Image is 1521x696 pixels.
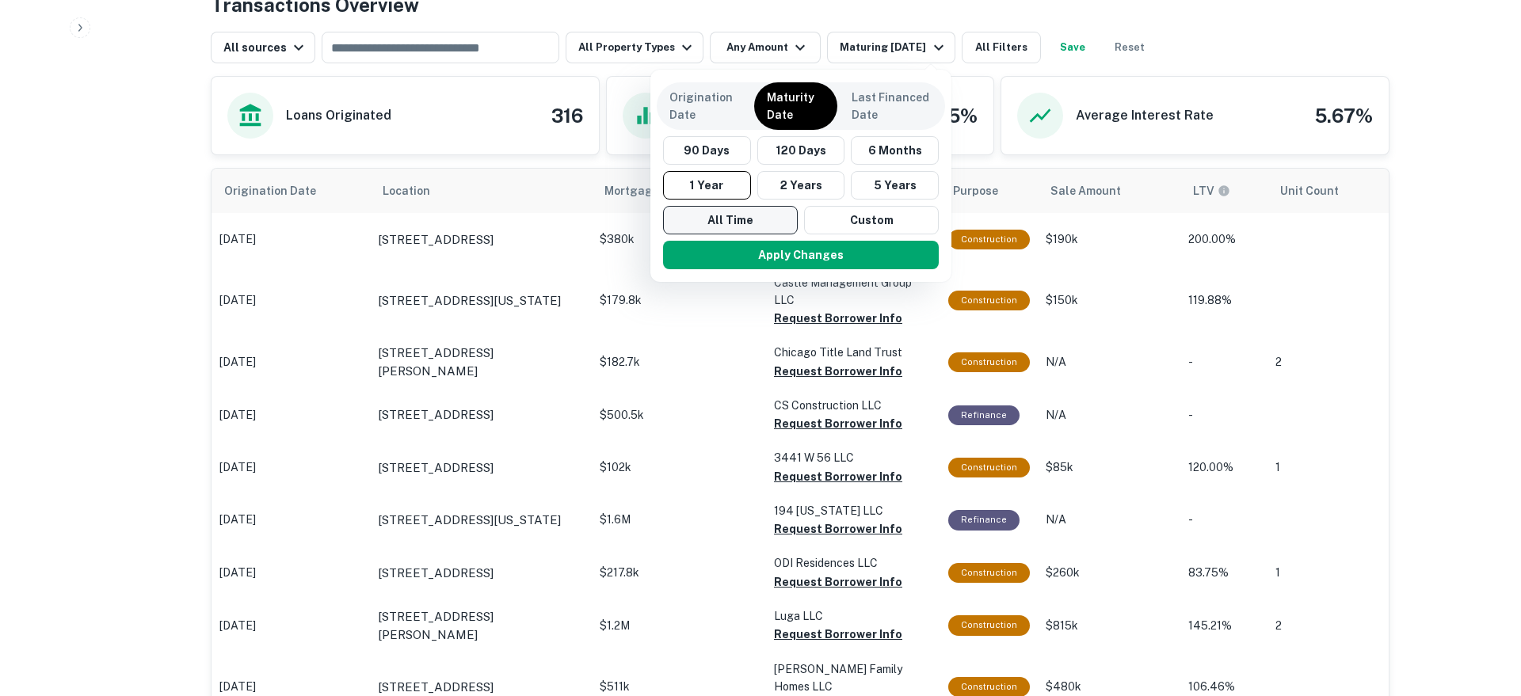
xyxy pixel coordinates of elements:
p: Last Financed Date [852,89,932,124]
button: 5 Years [851,171,939,200]
button: Apply Changes [663,241,939,269]
button: 90 Days [663,136,751,165]
button: 2 Years [757,171,845,200]
button: 120 Days [757,136,845,165]
iframe: Chat Widget [1442,569,1521,645]
p: Maturity Date [767,89,825,124]
button: 6 Months [851,136,939,165]
button: Custom [804,206,939,234]
p: Origination Date [669,89,740,124]
button: 1 Year [663,171,751,200]
button: All Time [663,206,798,234]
